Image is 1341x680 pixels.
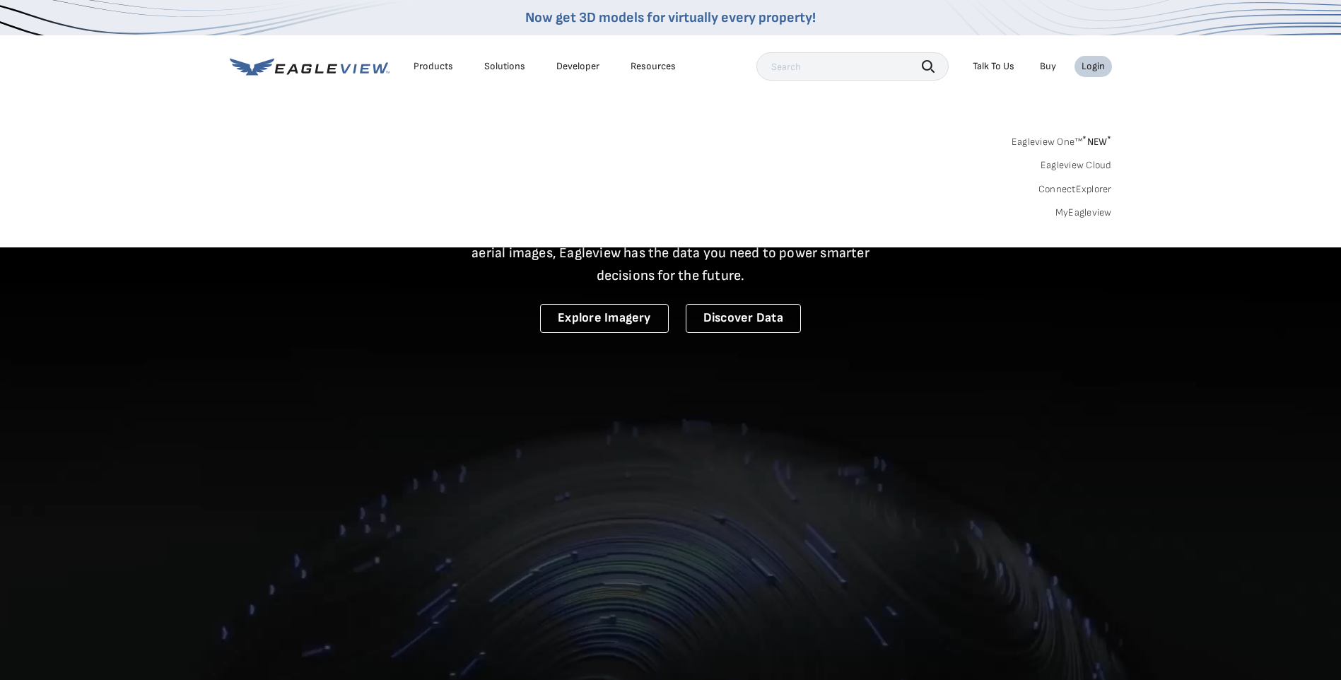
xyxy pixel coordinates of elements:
a: Eagleview One™*NEW* [1012,131,1112,148]
a: Buy [1040,60,1056,73]
a: MyEagleview [1055,206,1112,219]
div: Solutions [484,60,525,73]
a: Discover Data [686,304,801,333]
p: A new era starts here. Built on more than 3.5 billion high-resolution aerial images, Eagleview ha... [455,219,887,287]
input: Search [756,52,949,81]
div: Talk To Us [973,60,1014,73]
a: Developer [556,60,599,73]
a: ConnectExplorer [1038,183,1112,196]
span: NEW [1082,136,1111,148]
a: Eagleview Cloud [1041,159,1112,172]
div: Login [1082,60,1105,73]
div: Resources [631,60,676,73]
div: Products [414,60,453,73]
a: Explore Imagery [540,304,669,333]
a: Now get 3D models for virtually every property! [525,9,816,26]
